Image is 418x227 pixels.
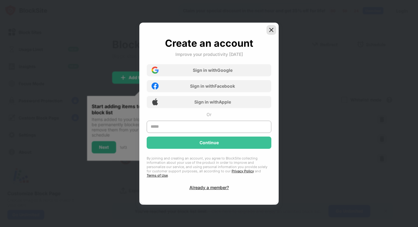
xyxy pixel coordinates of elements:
img: apple-icon.png [152,98,159,105]
div: Continue [200,140,219,145]
a: Terms of Use [147,173,168,178]
div: Create an account [165,37,253,49]
img: facebook-icon.png [152,82,159,90]
img: google-icon.png [152,67,159,74]
div: Already a member? [189,185,229,190]
div: Improve your productivity [DATE] [175,52,243,57]
div: Sign in with Apple [194,99,231,104]
div: By joining and creating an account, you agree to BlockSite collecting information about your use ... [147,156,271,178]
a: Privacy Policy [232,169,254,173]
div: Sign in with Google [193,68,233,73]
div: Sign in with Facebook [190,83,235,89]
div: Or [207,112,211,117]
